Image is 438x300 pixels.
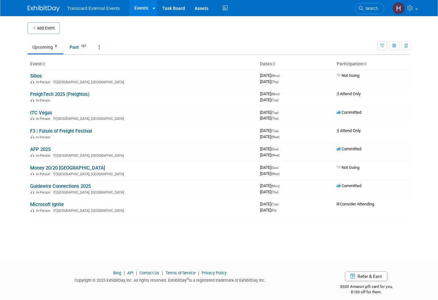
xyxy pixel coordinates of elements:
sup: ® [187,277,189,281]
span: (Thu) [271,190,278,194]
th: Participation [334,59,411,70]
a: Sort by Start Date [272,61,275,66]
a: AFP 2025 [30,146,51,152]
span: - [279,202,280,206]
span: [DATE] [260,146,280,151]
span: (Tue) [271,203,278,206]
img: In-Person Event [30,117,34,120]
span: Committed [337,183,361,188]
div: Copyright © 2025 ExhibitDay, Inc. All rights reserved. ExhibitDay is a registered trademark of Ex... [28,276,313,283]
span: (Mon) [271,184,280,188]
span: [DATE] [260,79,278,84]
span: | [197,271,201,275]
span: [DATE] [260,153,280,157]
img: In-Person Event [30,209,34,212]
img: In-Person Event [30,98,34,102]
div: [GEOGRAPHIC_DATA], [GEOGRAPHIC_DATA] [30,189,255,195]
div: [GEOGRAPHIC_DATA], [GEOGRAPHIC_DATA] [30,116,255,121]
a: API [127,271,133,275]
span: [DATE] [260,73,282,78]
span: [DATE] [260,183,282,188]
th: Dates [257,59,334,70]
a: Sibos [30,73,42,79]
span: Consider Attending [337,202,374,206]
span: - [279,110,280,115]
div: [GEOGRAPHIC_DATA], [GEOGRAPHIC_DATA] [30,79,255,84]
span: Not Going [337,165,359,170]
span: [DATE] [260,128,280,133]
span: 107 [79,44,88,49]
img: In-Person Event [30,135,34,138]
a: Refer & Earn [345,271,387,281]
span: - [281,91,282,96]
button: Add Event [28,22,60,34]
span: (Sun) [271,147,278,151]
span: [DATE] [260,202,280,206]
a: FreighTech 2025 (Freightos) [30,91,89,97]
div: [GEOGRAPHIC_DATA], [GEOGRAPHIC_DATA] [30,153,255,158]
span: - [279,128,280,133]
span: | [122,271,126,275]
span: Not Going [337,73,359,78]
span: In-Person [36,135,52,139]
th: Event [28,59,257,70]
a: Sort by Participation Type [363,61,366,66]
span: (Wed) [271,135,280,139]
span: Transcard External Events [67,6,120,11]
span: - [281,73,282,78]
span: - [281,183,282,188]
span: (Thu) [271,80,278,84]
span: Attend Only [337,128,361,133]
span: In-Person [36,80,52,84]
a: Microsoft Ignite [30,202,64,207]
span: [DATE] [260,91,282,96]
span: [DATE] [260,97,278,102]
span: (Tue) [271,98,278,102]
span: Attend Only [337,91,361,96]
span: (Sun) [271,166,278,170]
a: Terms of Service [165,271,196,275]
img: In-Person Event [30,80,34,83]
a: Sort by Event Name [42,61,45,66]
a: F3 | Future of Freight Festival [30,128,92,134]
span: In-Person [36,190,52,195]
span: [DATE] [260,134,280,139]
span: [DATE] [260,165,280,170]
span: (Wed) [271,172,280,176]
div: [GEOGRAPHIC_DATA], [GEOGRAPHIC_DATA] [30,208,255,213]
span: - [279,165,280,170]
div: $500 Amazon gift card for you, [322,280,410,295]
span: In-Person [36,98,52,103]
a: ITC Vegas [30,110,52,116]
img: In-Person Event [30,172,34,175]
a: Search [355,3,384,14]
span: (Mon) [271,92,280,96]
span: (Wed) [271,154,280,157]
span: (Fri) [271,209,276,212]
a: Past107 [65,41,93,53]
span: (Tue) [271,111,278,114]
a: Money 20/20 [GEOGRAPHIC_DATA] [30,165,105,171]
span: [DATE] [260,189,278,194]
span: In-Person [36,209,52,213]
img: Haille Dinger [392,2,405,14]
img: ExhibitDay [28,5,60,12]
span: In-Person [36,117,52,121]
div: $150 off for them. [322,289,410,295]
img: In-Person Event [30,154,34,157]
span: In-Person [36,172,52,176]
span: Committed [337,146,361,151]
span: Committed [337,110,361,115]
span: [DATE] [260,171,280,176]
span: (Tue) [271,129,278,133]
span: | [134,271,139,275]
a: Privacy Policy [202,271,227,275]
span: - [279,146,280,151]
a: Blog [113,271,121,275]
a: Guidewire Connections 2025 [30,183,91,189]
span: 8 [53,44,59,49]
span: (Thu) [271,117,278,120]
a: Upcoming8 [28,41,63,53]
span: [DATE] [260,116,278,121]
span: [DATE] [260,110,280,115]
